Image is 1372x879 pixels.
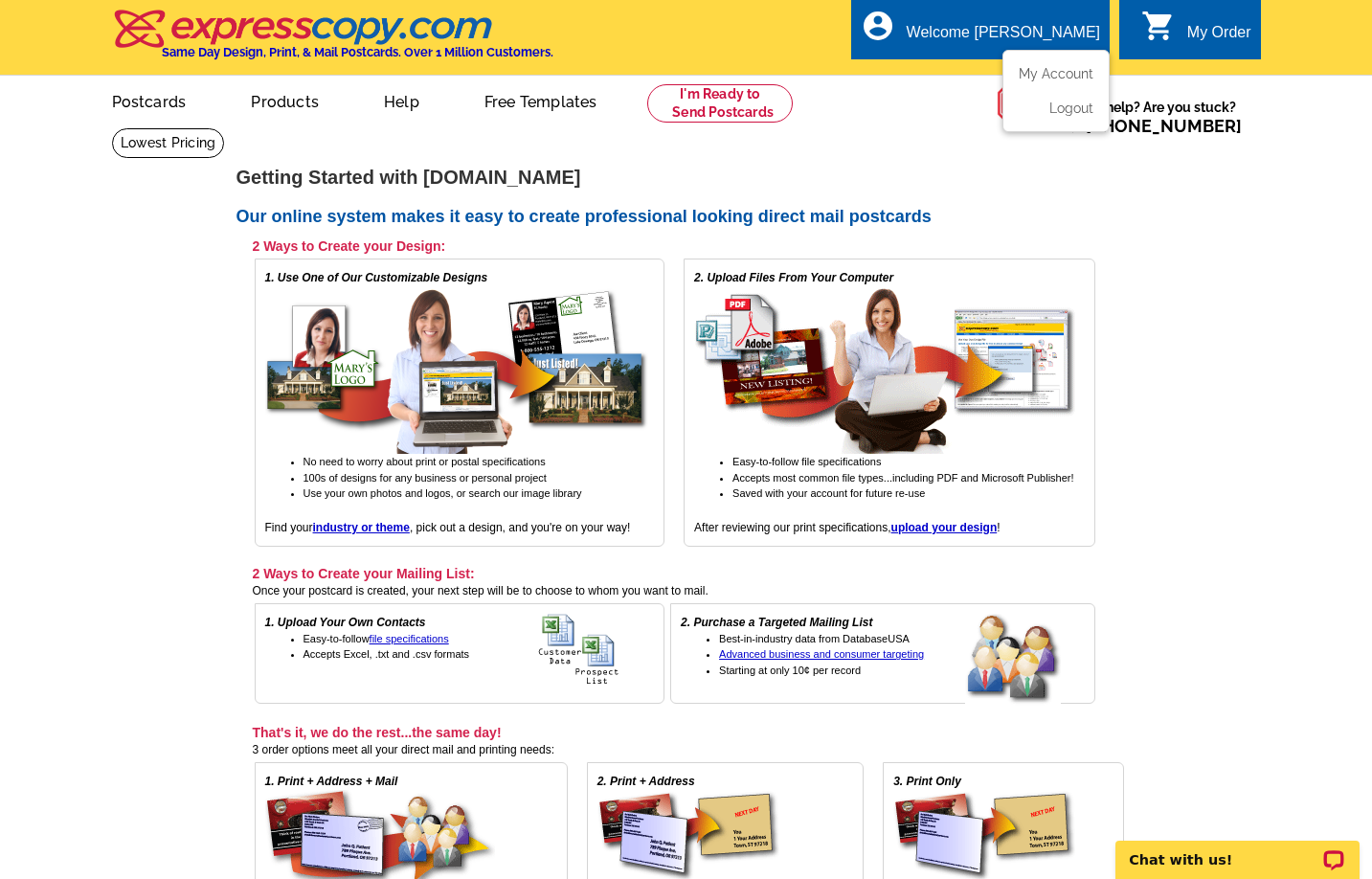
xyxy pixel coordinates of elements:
[907,24,1100,51] div: Welcome [PERSON_NAME]
[732,487,925,499] span: Saved with your account for future re-use
[253,565,1095,582] h3: 2 Ways to Create your Mailing List:
[304,456,546,467] span: No need to worry about print or postal specifications
[719,665,861,676] span: Starting at only 10¢ per record
[1103,819,1372,879] iframe: LiveChat chat widget
[253,237,1095,255] h3: 2 Ways to Create your Design:
[597,775,695,788] em: 2. Print + Address
[997,76,1053,131] img: help
[265,286,648,454] img: free online postcard designs
[861,9,895,43] i: account_circle
[162,45,553,59] h4: Same Day Design, Print, & Mail Postcards. Over 1 Million Customers.
[220,78,349,123] a: Products
[694,271,893,284] em: 2. Upload Files From Your Computer
[681,616,872,629] em: 2. Purchase a Targeted Mailing List
[353,78,450,123] a: Help
[694,521,1000,534] span: After reviewing our print specifications, !
[253,724,1124,741] h3: That's it, we do the rest...the same day!
[253,743,555,756] span: 3 order options meet all your direct mail and printing needs:
[891,521,998,534] a: upload your design
[732,472,1073,484] span: Accepts most common file types...including PDF and Microsoft Publisher!
[1187,24,1251,51] div: My Order
[1086,116,1242,136] a: [PHONE_NUMBER]
[112,23,553,59] a: Same Day Design, Print, & Mail Postcards. Over 1 Million Customers.
[304,487,582,499] span: Use your own photos and logos, or search our image library
[236,168,1136,188] h1: Getting Started with [DOMAIN_NAME]
[965,614,1085,706] img: buy a targeted mailing list
[81,78,217,123] a: Postcards
[265,521,631,534] span: Find your , pick out a design, and you're on your way!
[454,78,628,123] a: Free Templates
[694,286,1077,454] img: upload your own design for free
[313,521,410,534] a: industry or theme
[1141,9,1176,43] i: shopping_cart
[719,633,910,644] span: Best-in-industry data from DatabaseUSA
[304,633,449,644] span: Easy-to-follow
[893,775,961,788] em: 3. Print Only
[304,648,470,660] span: Accepts Excel, .txt and .csv formats
[732,456,881,467] span: Easy-to-follow file specifications
[1049,101,1093,116] a: Logout
[370,633,449,644] a: file specifications
[265,775,398,788] em: 1. Print + Address + Mail
[304,472,547,484] span: 100s of designs for any business or personal project
[1053,116,1242,136] span: Call
[265,616,426,629] em: 1. Upload Your Own Contacts
[538,614,654,686] img: upload your own address list for free
[1019,66,1093,81] a: My Account
[265,271,488,284] em: 1. Use One of Our Customizable Designs
[719,648,924,660] a: Advanced business and consumer targeting
[236,207,1136,228] h2: Our online system makes it easy to create professional looking direct mail postcards
[253,584,708,597] span: Once your postcard is created, your next step will be to choose to whom you want to mail.
[1053,98,1251,136] span: Need help? Are you stuck?
[1141,21,1251,45] a: shopping_cart My Order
